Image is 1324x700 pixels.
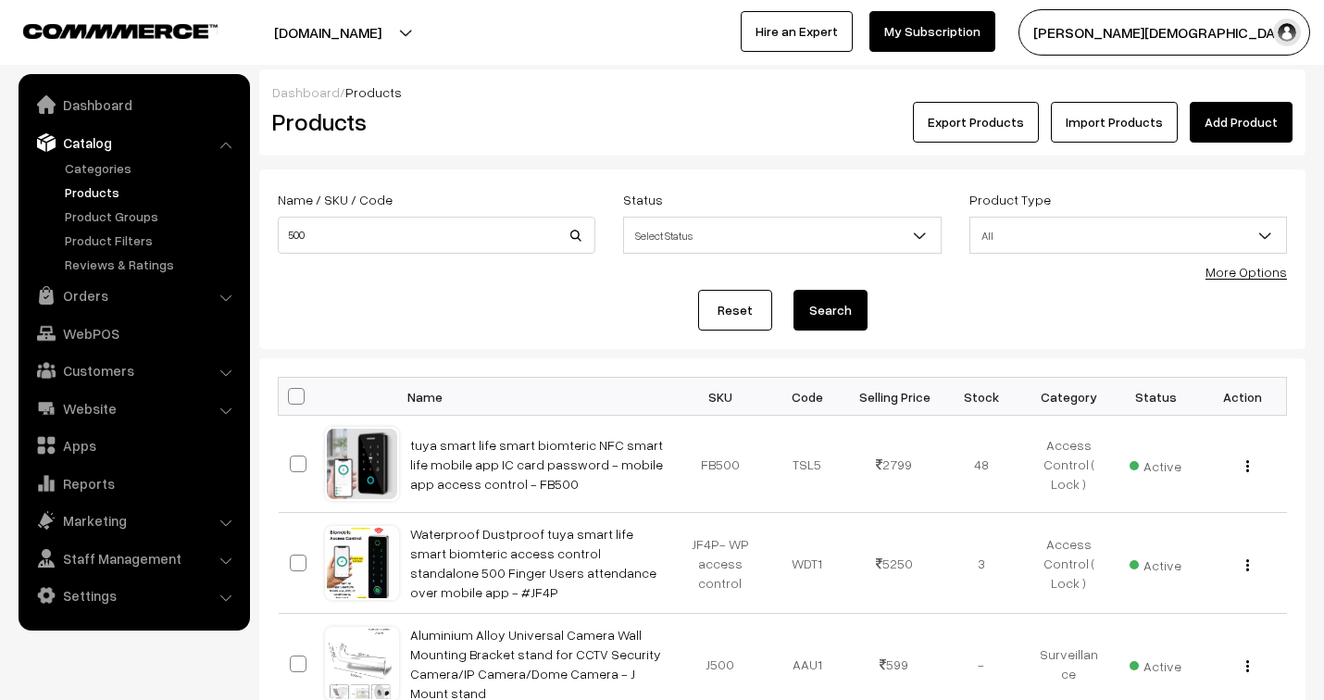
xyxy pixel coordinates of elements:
a: Website [23,392,244,425]
input: Name / SKU / Code [278,217,595,254]
h2: Products [272,107,593,136]
span: Products [345,84,402,100]
a: Reports [23,467,244,500]
label: Name / SKU / Code [278,190,393,209]
a: Import Products [1051,102,1178,143]
th: Selling Price [851,378,938,416]
a: Apps [23,429,244,462]
a: Marketing [23,504,244,537]
td: Access Control ( Lock ) [1025,513,1112,614]
td: Access Control ( Lock ) [1025,416,1112,513]
th: Code [764,378,851,416]
a: COMMMERCE [23,19,185,41]
a: Product Groups [60,206,244,226]
td: 3 [938,513,1025,614]
a: Customers [23,354,244,387]
td: 2799 [851,416,938,513]
td: 5250 [851,513,938,614]
button: [DOMAIN_NAME] [209,9,446,56]
span: Select Status [623,217,941,254]
a: tuya smart life smart biomteric NFC smart life mobile app IC card password - mobile app access co... [410,437,663,492]
td: WDT1 [764,513,851,614]
a: Hire an Expert [741,11,853,52]
img: Menu [1246,559,1249,571]
th: Action [1199,378,1286,416]
a: Product Filters [60,231,244,250]
a: Orders [23,279,244,312]
span: Active [1130,551,1181,575]
td: TSL5 [764,416,851,513]
div: / [272,82,1293,102]
span: Select Status [624,219,940,252]
td: JF4P- WP access control [677,513,764,614]
th: Name [399,378,677,416]
a: Staff Management [23,542,244,575]
img: Menu [1246,660,1249,672]
a: WebPOS [23,317,244,350]
span: All [970,219,1286,252]
label: Product Type [969,190,1051,209]
a: Catalog [23,126,244,159]
a: Add Product [1190,102,1293,143]
button: Export Products [913,102,1039,143]
label: Status [623,190,663,209]
td: FB500 [677,416,764,513]
span: All [969,217,1287,254]
a: More Options [1205,264,1287,280]
a: Waterproof Dustproof tuya smart life smart biomteric access control standalone 500 Finger Users a... [410,526,656,600]
button: Search [793,290,868,331]
th: SKU [677,378,764,416]
a: Products [60,182,244,202]
th: Status [1112,378,1199,416]
th: Category [1025,378,1112,416]
a: Settings [23,579,244,612]
img: COMMMERCE [23,24,218,38]
a: Dashboard [272,84,340,100]
img: Menu [1246,460,1249,472]
a: Dashboard [23,88,244,121]
a: My Subscription [869,11,995,52]
td: 48 [938,416,1025,513]
a: Reset [698,290,772,331]
img: user [1273,19,1301,46]
span: Active [1130,452,1181,476]
a: Reviews & Ratings [60,255,244,274]
a: Categories [60,158,244,178]
th: Stock [938,378,1025,416]
span: Active [1130,652,1181,676]
button: [PERSON_NAME][DEMOGRAPHIC_DATA] [1018,9,1310,56]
